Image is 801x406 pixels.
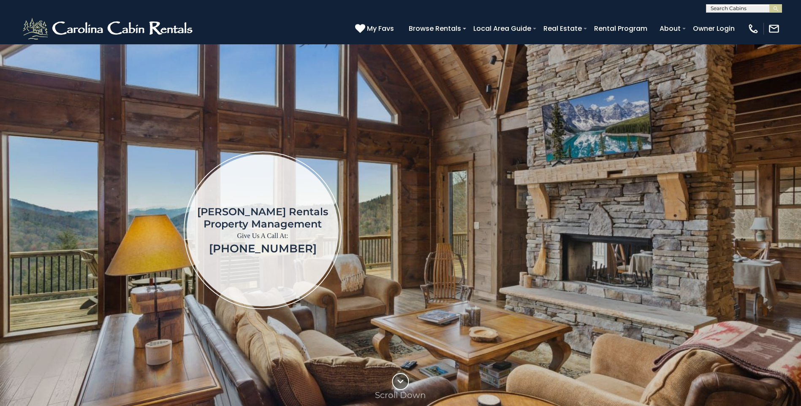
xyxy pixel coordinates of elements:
a: Browse Rentals [405,21,465,36]
a: Local Area Guide [469,21,535,36]
a: Real Estate [539,21,586,36]
img: mail-regular-white.png [768,23,780,35]
h1: [PERSON_NAME] Rentals Property Management [197,206,328,230]
a: Owner Login [689,21,739,36]
img: White-1-2.png [21,16,196,41]
span: My Favs [367,23,394,34]
img: phone-regular-white.png [747,23,759,35]
a: My Favs [355,23,396,34]
a: About [655,21,685,36]
a: [PHONE_NUMBER] [209,242,317,255]
a: Rental Program [590,21,652,36]
p: Give Us A Call At: [197,230,328,242]
iframe: New Contact Form [478,69,753,392]
p: Scroll Down [375,390,426,400]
